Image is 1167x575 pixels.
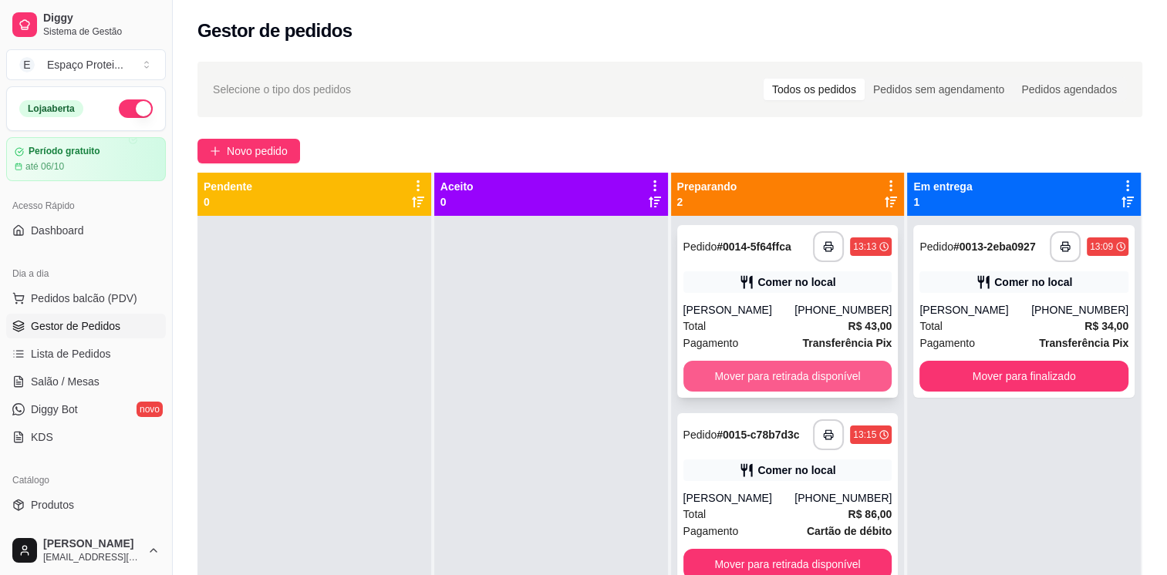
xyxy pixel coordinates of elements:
strong: # 0015-c78b7d3c [717,429,799,441]
span: Pagamento [683,335,739,351]
span: Selecione o tipo dos pedidos [213,81,351,98]
span: Sistema de Gestão [43,25,160,38]
span: Diggy Bot [31,402,78,417]
a: Período gratuitoaté 06/10 [6,137,166,181]
span: Total [683,318,707,335]
span: Diggy [43,12,160,25]
a: Produtos [6,493,166,517]
button: Select a team [6,49,166,80]
span: Pedido [683,240,717,253]
div: 13:09 [1090,240,1113,253]
span: Gestor de Pedidos [31,318,120,334]
strong: R$ 43,00 [848,320,892,332]
strong: Transferência Pix [802,337,892,349]
strong: # 0014-5f64ffca [717,240,791,253]
span: Pedido [919,240,953,253]
span: plus [210,146,221,156]
span: Novo pedido [227,143,288,160]
span: [PERSON_NAME] [43,537,141,551]
div: Pedidos sem agendamento [865,79,1013,100]
strong: R$ 34,00 [1084,320,1128,332]
button: Alterar Status [119,99,153,118]
div: Catálogo [6,468,166,493]
a: Lista de Pedidos [6,341,166,366]
div: Espaço Protei ... [47,57,123,72]
button: Pedidos balcão (PDV) [6,286,166,311]
strong: Transferência Pix [1039,337,1128,349]
a: Diggy Botnovo [6,397,166,422]
button: Mover para retirada disponível [683,361,892,392]
article: Período gratuito [29,146,100,157]
span: Pedidos balcão (PDV) [31,291,137,306]
div: 13:15 [853,429,876,441]
h2: Gestor de pedidos [197,18,352,43]
strong: # 0013-2eba0927 [953,240,1036,253]
span: Salão / Mesas [31,374,99,389]
span: Dashboard [31,223,84,238]
span: Pedido [683,429,717,441]
p: 2 [677,194,737,210]
p: Pendente [204,179,252,194]
p: 0 [204,194,252,210]
div: [PHONE_NUMBER] [794,490,892,506]
span: Produtos [31,497,74,513]
button: Mover para finalizado [919,361,1128,392]
div: Pedidos agendados [1013,79,1125,100]
div: Dia a dia [6,261,166,286]
p: Aceito [440,179,474,194]
div: Loja aberta [19,100,83,117]
p: 1 [913,194,972,210]
p: Preparando [677,179,737,194]
a: DiggySistema de Gestão [6,6,166,43]
span: Total [683,506,707,523]
a: KDS [6,425,166,449]
article: até 06/10 [25,160,64,173]
p: 0 [440,194,474,210]
a: Gestor de Pedidos [6,314,166,338]
p: Em entrega [913,179,972,194]
div: Comer no local [757,274,835,290]
span: E [19,57,35,72]
div: [PERSON_NAME] [919,302,1031,318]
span: Lista de Pedidos [31,346,111,361]
div: [PERSON_NAME] [683,302,795,318]
a: Complementos [6,520,166,545]
div: Comer no local [994,274,1072,290]
div: [PERSON_NAME] [683,490,795,506]
button: [PERSON_NAME][EMAIL_ADDRESS][DOMAIN_NAME] [6,532,166,569]
span: KDS [31,429,53,445]
div: 13:13 [853,240,876,253]
div: Acesso Rápido [6,193,166,218]
span: [EMAIL_ADDRESS][DOMAIN_NAME] [43,551,141,563]
div: [PHONE_NUMBER] [794,302,892,318]
div: Comer no local [757,462,835,478]
span: Total [919,318,943,335]
span: Complementos [31,525,103,540]
span: Pagamento [683,523,739,540]
strong: R$ 86,00 [848,508,892,520]
strong: Cartão de débito [807,525,892,537]
div: [PHONE_NUMBER] [1031,302,1128,318]
div: Todos os pedidos [764,79,865,100]
a: Salão / Mesas [6,369,166,394]
a: Dashboard [6,218,166,243]
span: Pagamento [919,335,975,351]
button: Novo pedido [197,139,300,163]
